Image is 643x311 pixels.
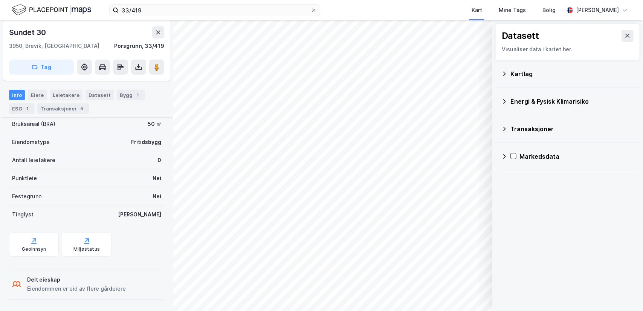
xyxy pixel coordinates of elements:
[27,275,126,284] div: Delt eieskap
[12,119,55,129] div: Bruksareal (BRA)
[9,90,25,100] div: Info
[502,30,539,42] div: Datasett
[157,156,161,165] div: 0
[12,192,41,201] div: Festegrunn
[28,90,47,100] div: Eiere
[134,91,142,99] div: 1
[119,5,311,16] input: Søk på adresse, matrikkel, gårdeiere, leietakere eller personer
[12,210,34,219] div: Tinglyst
[502,45,634,54] div: Visualiser data i kartet her.
[73,246,100,252] div: Miljøstatus
[12,174,37,183] div: Punktleie
[50,90,82,100] div: Leietakere
[86,90,114,100] div: Datasett
[148,119,161,129] div: 50 ㎡
[12,156,55,165] div: Antall leietakere
[153,174,161,183] div: Nei
[12,3,91,17] img: logo.f888ab2527a4732fd821a326f86c7f29.svg
[114,41,164,51] div: Porsgrunn, 33/419
[605,275,643,311] div: Kontrollprogram for chat
[9,41,99,51] div: 3950, Brevik, [GEOGRAPHIC_DATA]
[9,103,34,114] div: ESG
[576,6,619,15] div: [PERSON_NAME]
[510,97,634,106] div: Energi & Fysisk Klimarisiko
[542,6,556,15] div: Bolig
[27,284,126,293] div: Eiendommen er eid av flere gårdeiere
[153,192,161,201] div: Nei
[118,210,161,219] div: [PERSON_NAME]
[9,60,74,75] button: Tag
[519,152,634,161] div: Markedsdata
[131,138,161,147] div: Fritidsbygg
[117,90,145,100] div: Bygg
[510,124,634,133] div: Transaksjoner
[12,138,50,147] div: Eiendomstype
[24,105,31,112] div: 1
[605,275,643,311] iframe: Chat Widget
[37,103,89,114] div: Transaksjoner
[78,105,86,112] div: 5
[9,26,47,38] div: Sundet 30
[472,6,482,15] div: Kart
[499,6,526,15] div: Mine Tags
[22,246,46,252] div: Geoinnsyn
[510,69,634,78] div: Kartlag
